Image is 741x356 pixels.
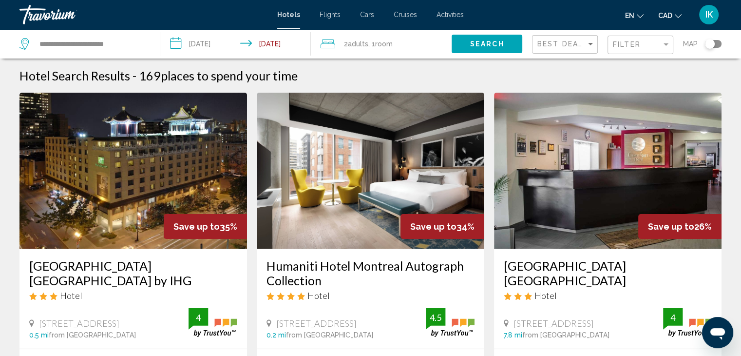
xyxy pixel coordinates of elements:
[266,258,475,288] a: Humaniti Hotel Montreal Autograph Collection
[189,308,237,337] img: trustyou-badge.svg
[29,290,237,301] div: 3 star Hotel
[394,11,417,19] a: Cruises
[513,318,594,329] span: [STREET_ADDRESS]
[470,40,504,48] span: Search
[638,214,722,239] div: 26%
[29,258,237,288] a: [GEOGRAPHIC_DATA] [GEOGRAPHIC_DATA] by IHG
[60,290,82,301] span: Hotel
[426,308,475,337] img: trustyou-badge.svg
[161,68,298,83] span: places to spend your time
[257,93,484,249] img: Hotel image
[698,40,722,48] button: Toggle map
[702,317,733,348] iframe: Button to launch messaging window
[139,68,298,83] h2: 169
[133,68,136,83] span: -
[537,40,589,48] span: Best Deals
[19,93,247,249] img: Hotel image
[266,290,475,301] div: 4 star Hotel
[705,10,713,20] span: IK
[368,37,393,51] span: , 1
[658,12,672,20] span: CAD
[426,312,445,323] div: 4.5
[504,258,712,288] a: [GEOGRAPHIC_DATA] [GEOGRAPHIC_DATA]
[537,40,595,49] mat-select: Sort by
[522,331,609,339] span: from [GEOGRAPHIC_DATA]
[437,11,464,19] a: Activities
[189,312,208,323] div: 4
[39,318,119,329] span: [STREET_ADDRESS]
[452,35,522,53] button: Search
[19,68,130,83] h1: Hotel Search Results
[608,35,673,55] button: Filter
[534,290,557,301] span: Hotel
[375,40,393,48] span: Room
[311,29,452,59] button: Travelers: 2 adults, 0 children
[49,331,136,339] span: from [GEOGRAPHIC_DATA]
[277,11,300,19] a: Hotels
[173,221,220,232] span: Save up to
[164,214,247,239] div: 35%
[400,214,484,239] div: 34%
[696,4,722,25] button: User Menu
[19,5,267,24] a: Travorium
[307,290,330,301] span: Hotel
[683,37,698,51] span: Map
[494,93,722,249] img: Hotel image
[504,290,712,301] div: 3 star Hotel
[320,11,341,19] a: Flights
[276,318,357,329] span: [STREET_ADDRESS]
[344,37,368,51] span: 2
[613,40,641,48] span: Filter
[663,308,712,337] img: trustyou-badge.svg
[160,29,311,59] button: Check-in date: Aug 22, 2025 Check-out date: Aug 24, 2025
[658,8,682,22] button: Change currency
[360,11,374,19] a: Cars
[286,331,373,339] span: from [GEOGRAPHIC_DATA]
[625,8,644,22] button: Change language
[29,331,49,339] span: 0.5 mi
[410,221,456,232] span: Save up to
[648,221,694,232] span: Save up to
[266,331,286,339] span: 0.2 mi
[625,12,634,20] span: en
[348,40,368,48] span: Adults
[663,312,683,323] div: 4
[504,331,522,339] span: 7.8 mi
